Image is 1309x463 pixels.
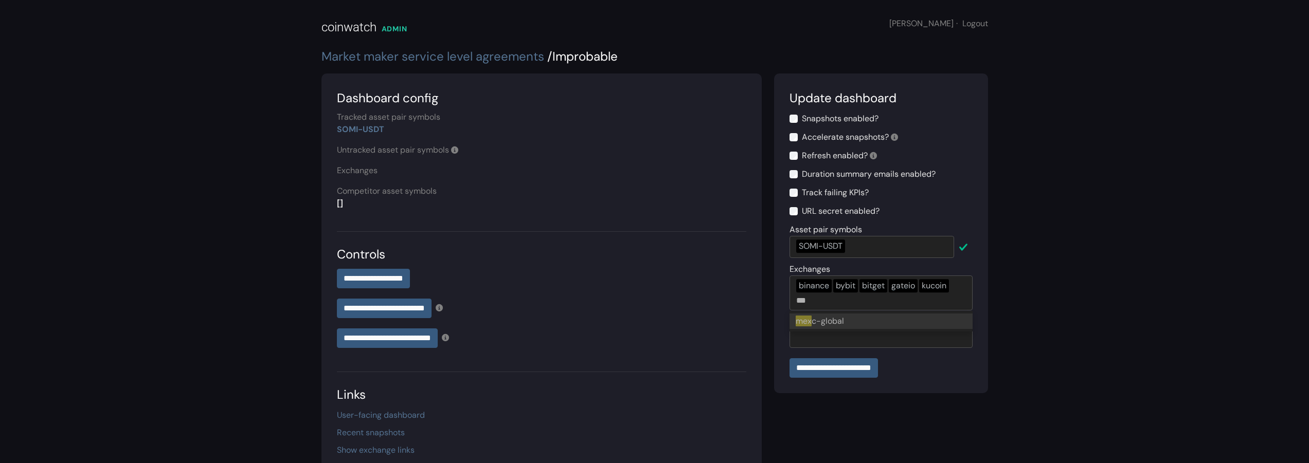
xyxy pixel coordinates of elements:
div: [PERSON_NAME] [889,17,988,30]
label: Tracked asset pair symbols [337,111,440,123]
div: Update dashboard [790,89,973,107]
label: Snapshots enabled? [802,113,878,125]
div: bybit [833,279,858,292]
div: binance [796,279,832,292]
a: User-facing dashboard [337,410,425,420]
a: Logout [962,18,988,29]
label: Asset pair symbols [790,224,862,236]
label: Exchanges [790,263,830,275]
label: Untracked asset pair symbols [337,144,458,156]
div: coinwatch [321,18,376,36]
a: SOMI-USDT [337,124,384,135]
a: Show exchange links [337,445,415,455]
div: kucoin [919,279,949,292]
div: c-global [790,313,973,329]
span: / [547,48,552,64]
span: · [956,18,958,29]
label: Exchanges [337,164,378,177]
div: gateio [889,279,918,292]
div: Controls [337,245,746,264]
a: Recent snapshots [337,427,405,438]
a: Market maker service level agreements [321,48,544,64]
div: Links [337,385,746,404]
label: Track failing KPIs? [802,187,869,199]
label: Duration summary emails enabled? [802,168,936,180]
div: bitget [859,279,887,292]
div: ADMIN [382,24,407,34]
label: Accelerate snapshots? [802,131,898,143]
div: SOMI-USDT [796,239,845,253]
span: mex [796,316,812,326]
div: Improbable [321,47,988,66]
label: URL secret enabled? [802,205,880,217]
div: Dashboard config [337,89,746,107]
strong: [] [337,198,343,209]
label: Refresh enabled? [802,150,877,162]
label: Competitor asset symbols [337,185,437,197]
